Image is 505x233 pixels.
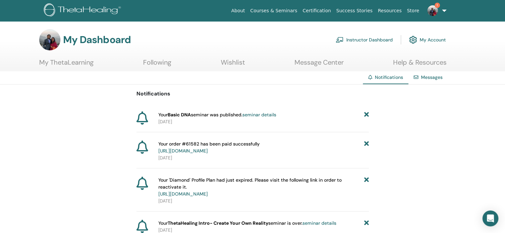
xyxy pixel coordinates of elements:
[334,5,375,17] a: Success Stories
[143,58,171,71] a: Following
[336,37,344,43] img: chalkboard-teacher.svg
[158,111,276,118] span: Your seminar was published.
[158,177,364,198] span: Your 'Diamond' Profile Plan had just expired. Please visit the following link in order to reactiv...
[248,5,300,17] a: Courses & Seminars
[158,118,369,125] p: [DATE]
[63,34,131,46] h3: My Dashboard
[136,90,369,98] p: Notifications
[427,5,438,16] img: default.jpg
[300,5,333,17] a: Certification
[158,141,260,154] span: Your order #61582 has been paid successfully
[228,5,247,17] a: About
[168,112,191,118] strong: Basic DNA
[409,32,446,47] a: My Account
[158,154,369,161] p: [DATE]
[158,191,208,197] a: [URL][DOMAIN_NAME]
[242,112,276,118] a: seminar details
[393,58,447,71] a: Help & Resources
[221,58,245,71] a: Wishlist
[375,5,404,17] a: Resources
[375,74,403,80] span: Notifications
[168,220,268,226] strong: ThetaHealing Intro- Create Your Own Reality
[39,58,94,71] a: My ThetaLearning
[302,220,336,226] a: seminar details
[158,198,369,204] p: [DATE]
[295,58,344,71] a: Message Center
[44,3,123,18] img: logo.png
[421,74,443,80] a: Messages
[404,5,422,17] a: Store
[158,148,208,154] a: [URL][DOMAIN_NAME]
[39,29,60,50] img: default.jpg
[435,3,440,8] span: 1
[336,32,393,47] a: Instructor Dashboard
[482,210,498,226] div: Open Intercom Messenger
[158,220,336,227] span: Your seminar is over.
[409,34,417,45] img: cog.svg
